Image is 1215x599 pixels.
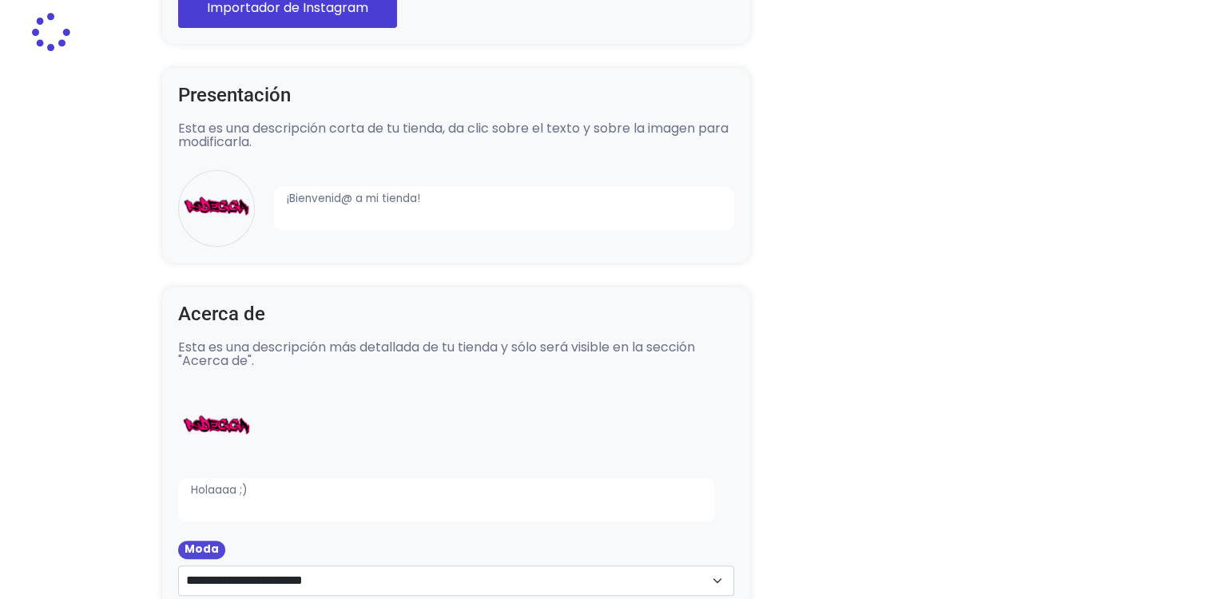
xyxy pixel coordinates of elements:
[178,303,734,326] h4: Acerca de
[178,541,225,559] span: Moda
[178,340,734,368] p: Esta es una descripción más detallada de tu tienda y sólo será visible en la sección "Acerca de".
[178,84,734,107] h4: Presentación
[178,478,715,522] p: Holaaaa ;)
[274,187,734,230] div: ¡Bienvenid@ a mi tienda!
[178,121,734,149] p: Esta es una descripción corta de tu tienda, da clic sobre el texto y sobre la imagen para modific...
